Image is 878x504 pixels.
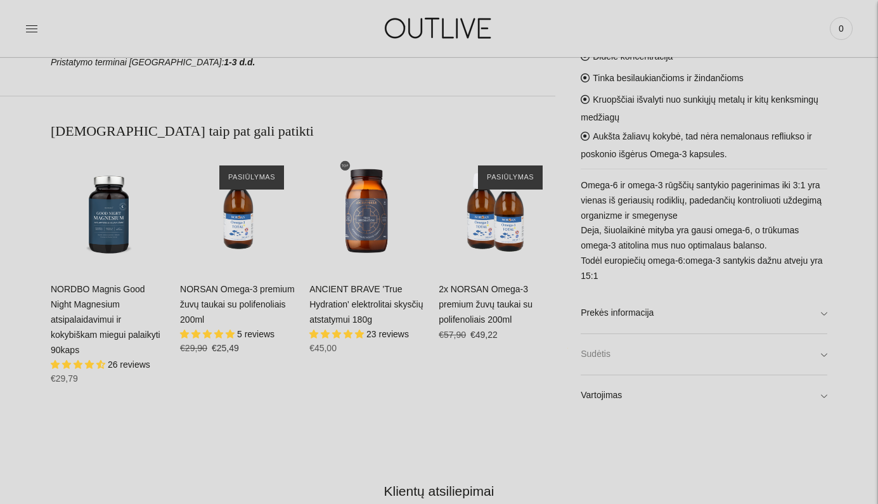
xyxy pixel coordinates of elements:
[581,335,827,375] a: Sudėtis
[439,330,466,340] s: €57,90
[61,482,817,500] h2: Klientų atsiliepimai
[366,329,409,339] span: 23 reviews
[439,153,555,269] a: 2x NORSAN Omega-3 premium žuvų taukai su polifenoliais 200ml
[830,15,853,42] a: 0
[581,294,827,334] a: Prekės informacija
[51,373,78,384] span: €29,79
[309,284,423,325] a: ANCIENT BRAVE 'True Hydration' elektrolitai skysčių atstatymui 180g
[360,6,519,50] img: OUTLIVE
[108,359,150,370] span: 26 reviews
[180,343,207,353] s: €29,90
[581,2,827,416] div: Visiškai natūralus produktas be sintetinių priedų ar koncentratų Didelė koncentracija Tinka besil...
[180,284,295,325] a: NORSAN Omega-3 premium žuvų taukai su polifenoliais 200ml
[51,284,160,355] a: NORDBO Magnis Good Night Magnesium atsipalaidavimui ir kokybiškam miegui palaikyti 90kaps
[51,359,108,370] span: 4.65 stars
[180,153,297,269] a: NORSAN Omega-3 premium žuvų taukai su polifenoliais 200ml
[581,375,827,416] a: Vartojimas
[180,329,237,339] span: 5.00 stars
[224,57,255,67] strong: 1-3 d.d.
[237,329,274,339] span: 5 reviews
[212,343,239,353] span: €25,49
[832,20,850,37] span: 0
[51,122,555,141] h2: [DEMOGRAPHIC_DATA] taip pat gali patikti
[51,57,224,67] em: Pristatymo terminai [GEOGRAPHIC_DATA]:
[309,343,337,353] span: €45,00
[309,329,366,339] span: 4.87 stars
[309,153,426,269] a: ANCIENT BRAVE 'True Hydration' elektrolitai skysčių atstatymui 180g
[51,153,167,269] a: NORDBO Magnis Good Night Magnesium atsipalaidavimui ir kokybiškam miegui palaikyti 90kaps
[439,284,533,325] a: 2x NORSAN Omega-3 premium žuvų taukai su polifenoliais 200ml
[581,178,827,285] p: Omega-6 ir omega-3 rūgščių santykio pagerinimas iki 3:1 yra vienas iš geriausių rodiklių, padedan...
[470,330,498,340] span: €49,22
